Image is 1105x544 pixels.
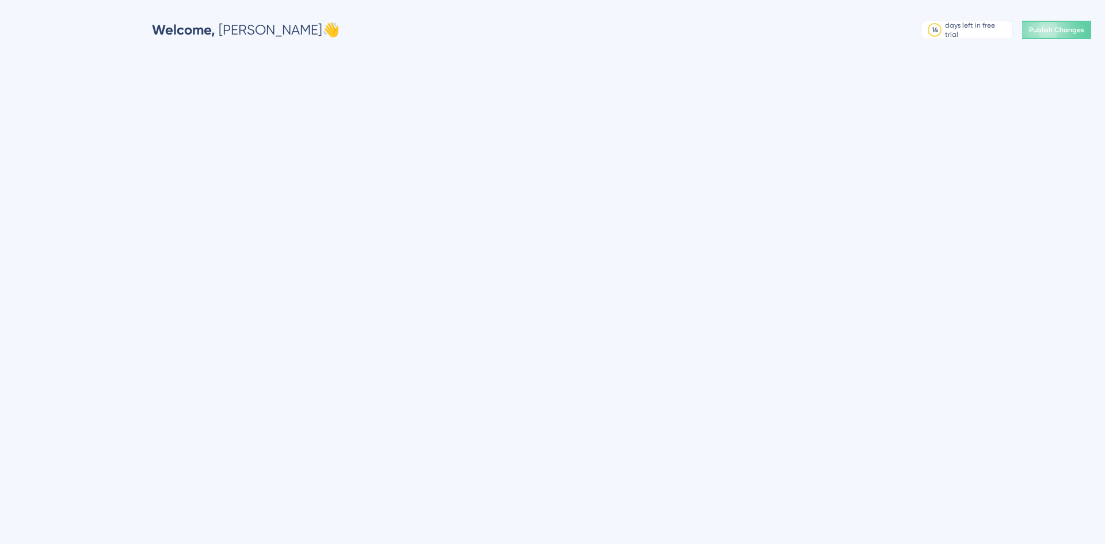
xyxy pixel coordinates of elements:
[1022,21,1091,39] button: Publish Changes
[945,21,1009,39] div: days left in free trial
[1029,25,1084,35] span: Publish Changes
[152,21,340,39] div: [PERSON_NAME] 👋
[152,21,215,38] span: Welcome,
[932,25,938,35] div: 14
